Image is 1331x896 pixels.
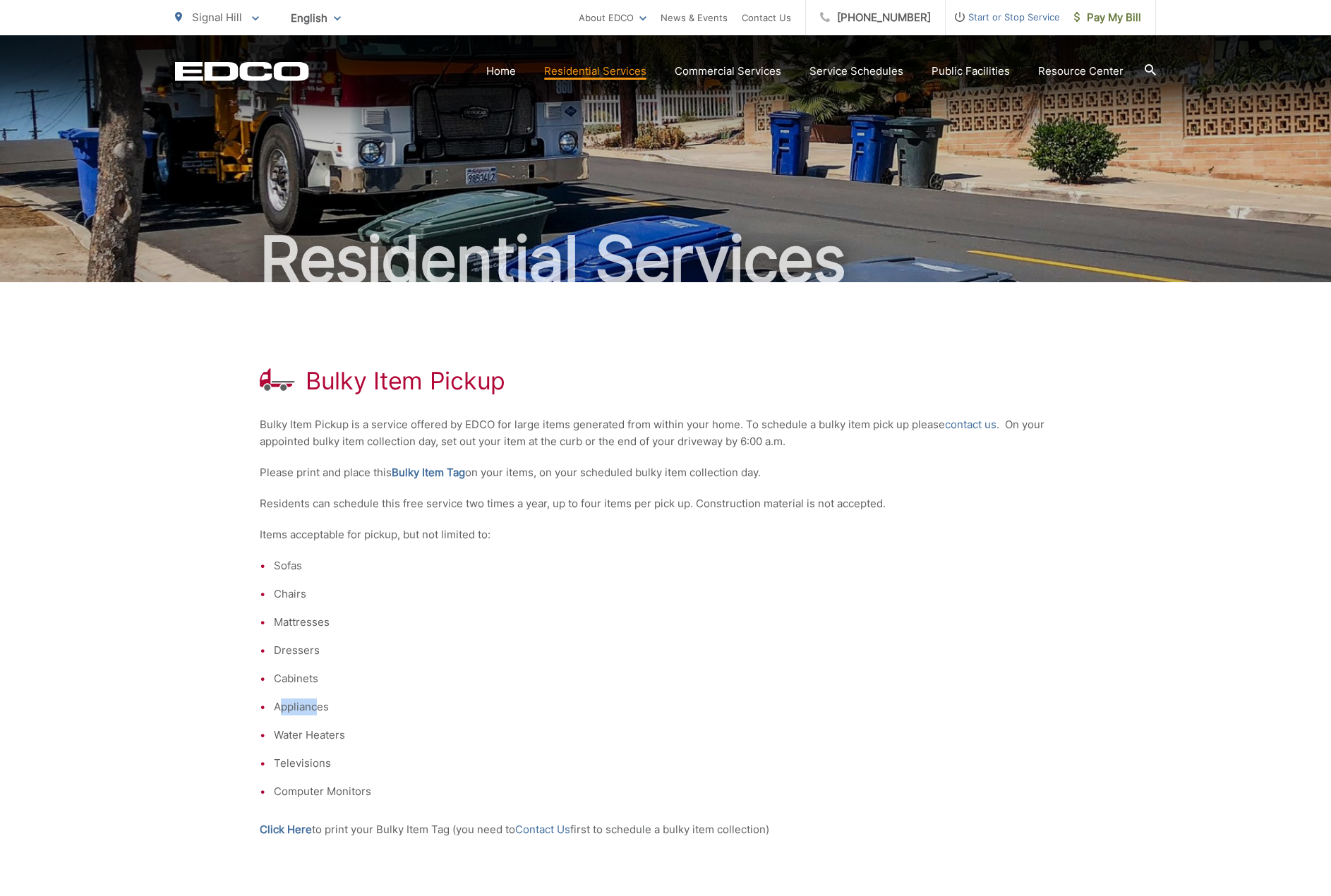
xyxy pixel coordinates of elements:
[175,224,1156,295] h2: Residential Services
[742,9,791,26] a: Contact Us
[661,9,728,26] a: News & Events
[392,464,465,481] a: Bulky Item Tag
[274,642,1071,659] li: Dressers
[260,821,1071,838] p: to print your Bulky Item Tag (you need to first to schedule a bulky item collection)
[260,821,312,838] a: Click Here
[809,63,903,80] a: Service Schedules
[260,416,1071,450] p: Bulky Item Pickup is a service offered by EDCO for large items generated from within your home. T...
[945,416,996,433] a: contact us
[1038,63,1124,80] a: Resource Center
[175,61,309,81] a: EDCD logo. Return to the homepage.
[192,11,242,24] span: Signal Hill
[932,63,1010,80] a: Public Facilities
[274,755,1071,772] li: Televisions
[274,698,1071,715] li: Appliances
[260,526,1071,543] p: Items acceptable for pickup, but not limited to:
[274,614,1071,631] li: Mattresses
[306,367,505,395] h1: Bulky Item Pickup
[274,783,1071,800] li: Computer Monitors
[675,63,781,80] a: Commercial Services
[579,9,646,26] a: About EDCO
[274,586,1071,603] li: Chairs
[274,727,1071,744] li: Water Heaters
[515,821,570,838] a: Contact Us
[486,63,516,80] a: Home
[274,670,1071,687] li: Cabinets
[274,557,1071,574] li: Sofas
[280,6,351,30] span: English
[544,63,646,80] a: Residential Services
[260,495,1071,512] p: Residents can schedule this free service two times a year, up to four items per pick up. Construc...
[260,464,1071,481] p: Please print and place this on your items, on your scheduled bulky item collection day.
[1074,9,1141,26] span: Pay My Bill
